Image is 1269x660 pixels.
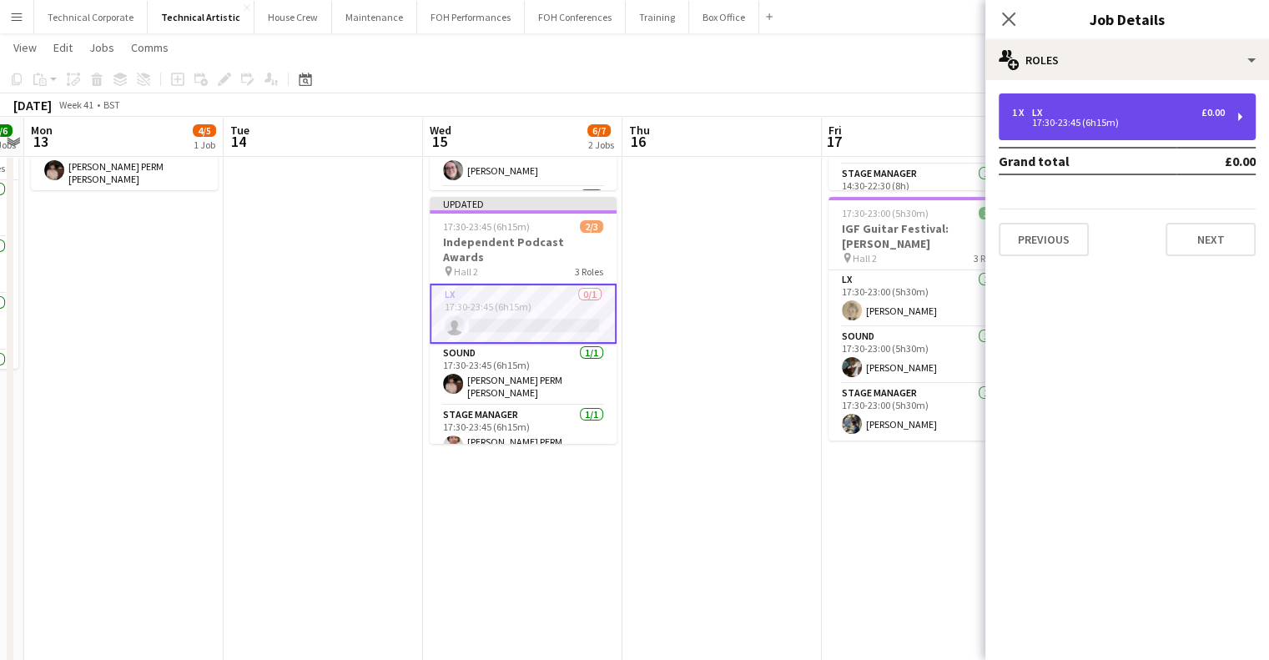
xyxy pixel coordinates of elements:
a: View [7,37,43,58]
button: Previous [999,223,1089,256]
a: Edit [47,37,79,58]
span: 13 [28,132,53,151]
span: 17 [826,132,842,151]
td: Grand total [999,148,1176,174]
span: Hall 2 [454,265,478,278]
div: [DATE] [13,97,52,113]
app-card-role: Stage Manager1/117:30-23:00 (5h30m)[PERSON_NAME] [828,384,1015,441]
div: 1 Job [194,139,215,151]
span: 2/3 [580,220,603,233]
span: Comms [131,40,169,55]
span: Edit [53,40,73,55]
app-card-role: Recording Engineer HD1/117:30-23:00 (5h30m)[PERSON_NAME] PERM [PERSON_NAME] [31,130,218,192]
app-card-role: Stage Manager1/117:00-23:45 (6h45m)[PERSON_NAME] [430,130,617,187]
span: 14 [228,132,249,151]
span: 3/3 [979,207,1002,219]
app-job-card: Updated17:30-23:45 (6h15m)2/3Independent Podcast Awards Hall 23 RolesLX0/117:30-23:45 (6h15m) Sou... [430,197,617,444]
button: House Crew [254,1,332,33]
button: Box Office [689,1,759,33]
div: Roles [985,40,1269,80]
span: Tue [230,123,249,138]
span: View [13,40,37,55]
h3: IGF Guitar Festival: [PERSON_NAME] [828,221,1015,251]
span: 3 Roles [575,265,603,278]
app-card-role: Sound1/117:30-23:00 (5h30m)[PERSON_NAME] [828,327,1015,384]
span: 6/7 [587,124,611,137]
span: 4/5 [193,124,216,137]
button: FOH Performances [417,1,525,33]
span: Hall 2 [853,252,877,265]
button: Maintenance [332,1,417,33]
span: Thu [629,123,650,138]
span: 3 Roles [974,252,1002,265]
app-card-role: Stage Manager1/114:30-22:30 (8h) [828,164,1015,221]
a: Comms [124,37,175,58]
button: Technical Artistic [148,1,254,33]
app-job-card: 17:30-23:00 (5h30m)3/3IGF Guitar Festival: [PERSON_NAME] Hall 23 RolesLX1/117:30-23:00 (5h30m)[PE... [828,197,1015,441]
button: FOH Conferences [525,1,626,33]
button: Next [1166,223,1256,256]
div: LX [1032,107,1049,118]
div: Updated [430,197,617,210]
span: 16 [627,132,650,151]
app-card-role: Stage Manager1/117:30-23:45 (6h15m)[PERSON_NAME] PERM [PERSON_NAME] [430,406,617,467]
button: Training [626,1,689,33]
div: £0.00 [1201,107,1225,118]
span: Wed [430,123,451,138]
app-card-role: LX1/1 [430,187,617,244]
button: Technical Corporate [34,1,148,33]
div: BST [103,98,120,111]
h3: Independent Podcast Awards [430,234,617,265]
app-card-role: LX1/117:30-23:00 (5h30m)[PERSON_NAME] [828,270,1015,327]
span: Week 41 [55,98,97,111]
div: 17:30-23:45 (6h15m) [1012,118,1225,127]
span: Fri [828,123,842,138]
app-card-role: LX0/117:30-23:45 (6h15m) [430,284,617,344]
h3: Job Details [985,8,1269,30]
span: Jobs [89,40,114,55]
div: 2 Jobs [588,139,614,151]
span: 15 [427,132,451,151]
app-card-role: Sound1/117:30-23:45 (6h15m)[PERSON_NAME] PERM [PERSON_NAME] [430,344,617,406]
a: Jobs [83,37,121,58]
td: £0.00 [1176,148,1256,174]
span: 17:30-23:00 (5h30m) [842,207,929,219]
div: 1 x [1012,107,1032,118]
span: 17:30-23:45 (6h15m) [443,220,530,233]
span: Mon [31,123,53,138]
